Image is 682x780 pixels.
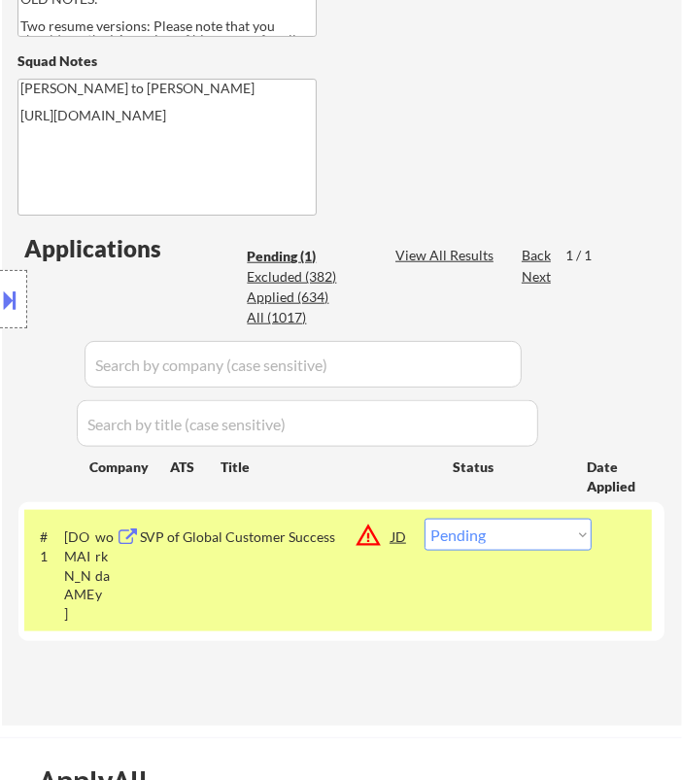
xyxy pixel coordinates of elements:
[140,527,392,547] div: SVP of Global Customer Success
[453,449,559,484] div: Status
[390,519,406,554] div: JD
[565,246,610,265] div: 1 / 1
[95,527,115,603] div: workday
[355,522,382,549] button: warning_amber
[40,527,49,565] div: #1
[17,51,317,71] div: Squad Notes
[522,246,553,265] div: Back
[395,246,499,265] div: View All Results
[587,458,641,495] div: Date Applied
[522,267,553,287] div: Next
[64,527,96,623] div: [DOMAIN_NAME]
